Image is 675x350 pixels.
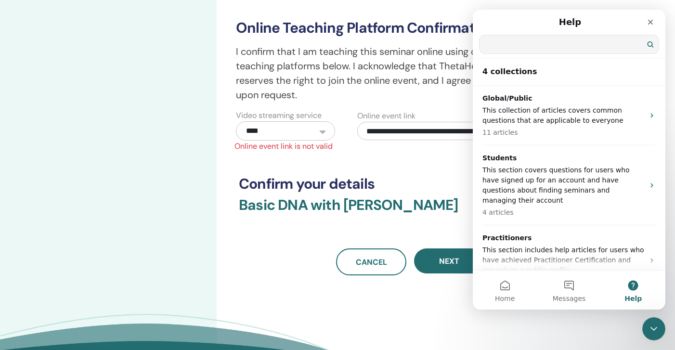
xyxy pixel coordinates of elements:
[236,19,585,37] h3: Online Teaching Platform Confirmation
[239,175,582,193] h3: Confirm your details
[414,248,484,273] button: Next
[236,44,585,102] p: I confirm that I am teaching this seminar online using one of the approved teaching platforms bel...
[642,317,665,340] iframe: Intercom live chat
[229,141,592,152] span: Online event link is not valid
[239,196,582,225] h3: Basic DNA with [PERSON_NAME]
[473,10,665,310] iframe: Intercom live chat
[357,110,415,122] label: Online event link
[356,257,387,267] span: Cancel
[439,256,459,266] span: Next
[236,110,322,121] label: Video streaming service
[336,248,406,275] a: Cancel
